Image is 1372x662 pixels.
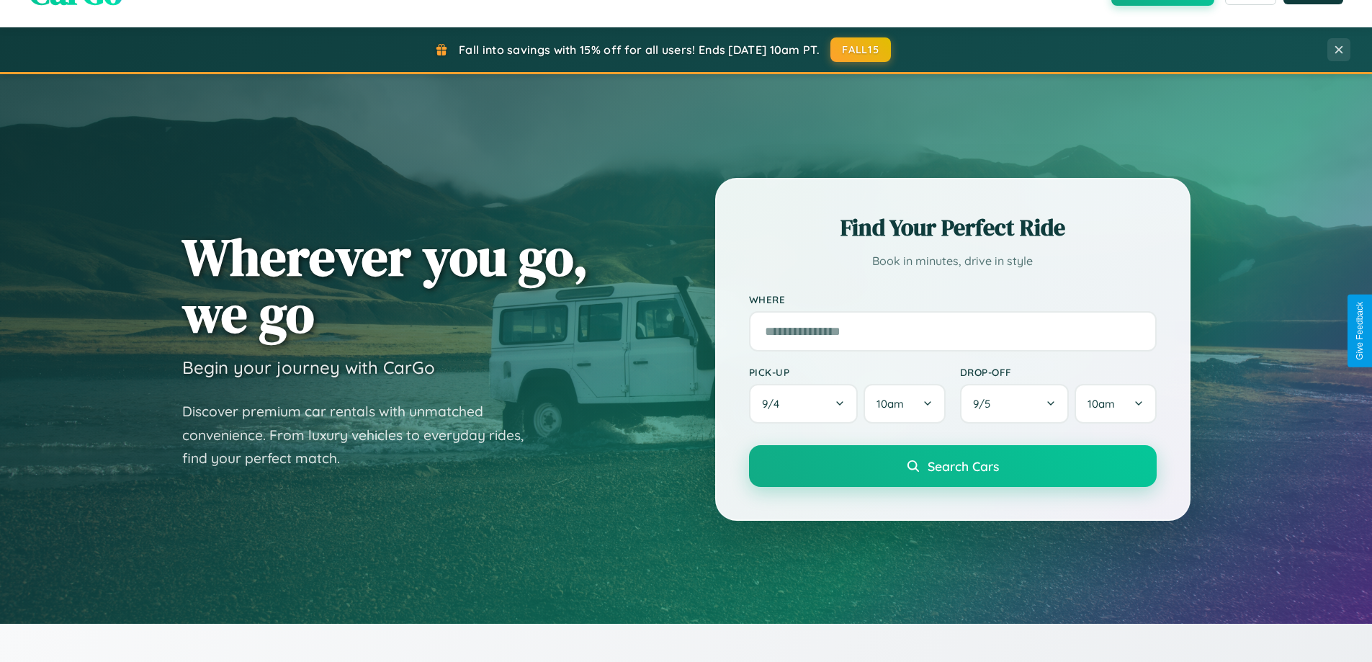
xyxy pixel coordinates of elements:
h3: Begin your journey with CarGo [182,357,435,378]
label: Where [749,293,1157,305]
button: 10am [1075,384,1156,424]
p: Discover premium car rentals with unmatched convenience. From luxury vehicles to everyday rides, ... [182,400,542,470]
span: 10am [1088,397,1115,411]
label: Pick-up [749,366,946,378]
div: Give Feedback [1355,302,1365,360]
span: 9 / 4 [762,397,786,411]
h2: Find Your Perfect Ride [749,212,1157,243]
span: 10am [876,397,904,411]
label: Drop-off [960,366,1157,378]
h1: Wherever you go, we go [182,228,588,342]
button: 10am [864,384,945,424]
span: Fall into savings with 15% off for all users! Ends [DATE] 10am PT. [459,43,820,57]
button: 9/5 [960,384,1070,424]
button: 9/4 [749,384,858,424]
button: FALL15 [830,37,891,62]
span: 9 / 5 [973,397,997,411]
p: Book in minutes, drive in style [749,251,1157,272]
span: Search Cars [928,458,999,474]
button: Search Cars [749,445,1157,487]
